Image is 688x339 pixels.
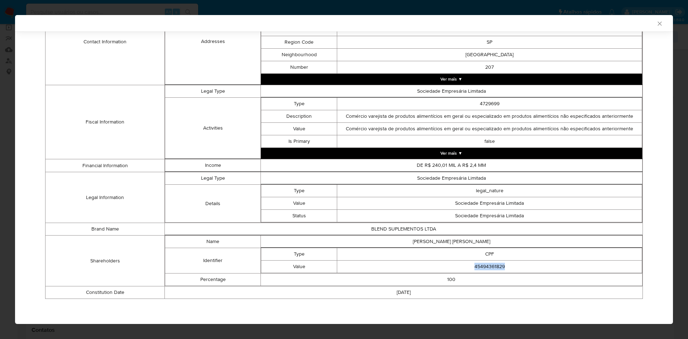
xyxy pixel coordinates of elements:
td: Legal Type [165,172,261,185]
td: Details [165,185,261,223]
td: Brand Name [46,223,165,236]
td: Type [261,248,337,261]
td: Value [261,197,337,210]
td: Income [165,159,261,172]
td: Number [261,61,337,74]
td: false [337,135,642,148]
button: Expand array [261,148,642,159]
td: Constitution Date [46,286,165,299]
td: Fiscal Information [46,85,165,159]
td: [DATE] [165,286,643,299]
td: Sociedade Empresária Limitada [261,85,642,98]
td: 100 [261,273,642,286]
td: Sociedade Empresária Limitada [337,197,642,210]
td: Value [261,123,337,135]
td: CPF [337,248,642,261]
td: Activities [165,98,261,159]
td: [PERSON_NAME] [PERSON_NAME] [261,236,642,248]
td: Comércio varejista de produtos alimentícios em geral ou especializado em produtos alimentícios nã... [337,123,642,135]
td: Shareholders [46,236,165,286]
td: Financial Information [46,159,165,172]
button: Fechar a janela [656,20,663,26]
td: Sociedade Empresária Limitada [337,210,642,222]
td: Neighbourhood [261,49,337,61]
td: 207 [337,61,642,74]
td: Description [261,110,337,123]
td: SP [337,36,642,49]
td: BLEND SUPLEMENTOS LTDA [165,223,643,236]
td: 4729699 [337,98,642,110]
div: closure-recommendation-modal [15,15,673,324]
td: Comércio varejista de produtos alimentícios em geral ou especializado em produtos alimentícios nã... [337,110,642,123]
td: Legal Information [46,172,165,223]
td: Type [261,98,337,110]
td: Identifier [165,248,261,273]
td: Sociedade Empresária Limitada [261,172,642,185]
td: Type [261,185,337,197]
td: Percentage [165,273,261,286]
td: Status [261,210,337,222]
td: Name [165,236,261,248]
button: Expand array [261,74,642,84]
td: legal_nature [337,185,642,197]
td: DE R$ 240,01 MIL A R$ 2,4 MM [261,159,642,172]
td: 45494361829 [337,261,642,273]
td: [GEOGRAPHIC_DATA] [337,49,642,61]
td: Value [261,261,337,273]
td: Region Code [261,36,337,49]
td: Is Primary [261,135,337,148]
td: Legal Type [165,85,261,98]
